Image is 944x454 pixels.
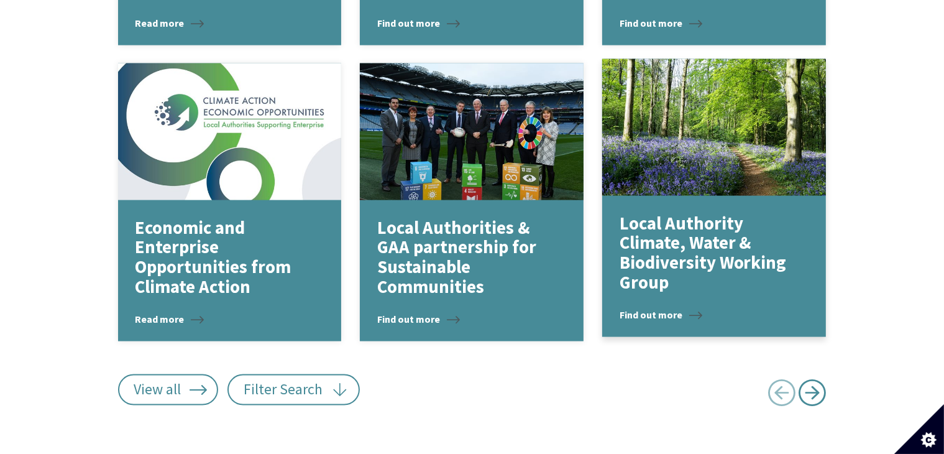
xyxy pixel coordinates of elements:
[135,16,204,30] span: Read more
[894,404,944,454] button: Set cookie preferences
[118,374,219,405] a: View all
[620,307,702,322] span: Find out more
[377,218,548,297] p: Local Authorities & GAA partnership for Sustainable Communities
[377,16,460,30] span: Find out more
[360,63,584,342] a: Local Authorities & GAA partnership for Sustainable Communities Find out more
[135,218,306,297] p: Economic and Enterprise Opportunities from Climate Action
[377,312,460,327] span: Find out more
[135,312,204,327] span: Read more
[118,63,342,342] a: Economic and Enterprise Opportunities from Climate Action Read more
[227,374,360,405] button: Filter Search
[768,374,795,416] a: Previous page
[620,16,702,30] span: Find out more
[602,59,826,338] a: Local Authority Climate, Water & Biodiversity Working Group Find out more
[620,214,790,293] p: Local Authority Climate, Water & Biodiversity Working Group
[799,374,827,416] a: Next page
